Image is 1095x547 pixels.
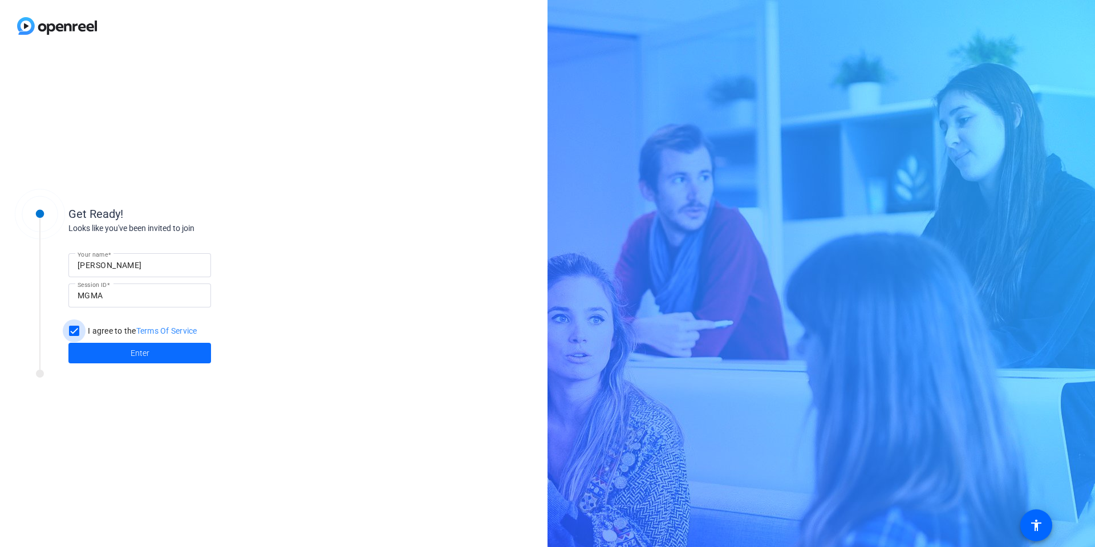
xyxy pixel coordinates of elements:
button: Enter [68,343,211,363]
a: Terms Of Service [136,326,197,335]
mat-icon: accessibility [1029,518,1043,532]
label: I agree to the [86,325,197,337]
mat-label: Your name [78,251,108,258]
span: Enter [131,347,149,359]
div: Looks like you've been invited to join [68,222,297,234]
mat-label: Session ID [78,281,107,288]
div: Get Ready! [68,205,297,222]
